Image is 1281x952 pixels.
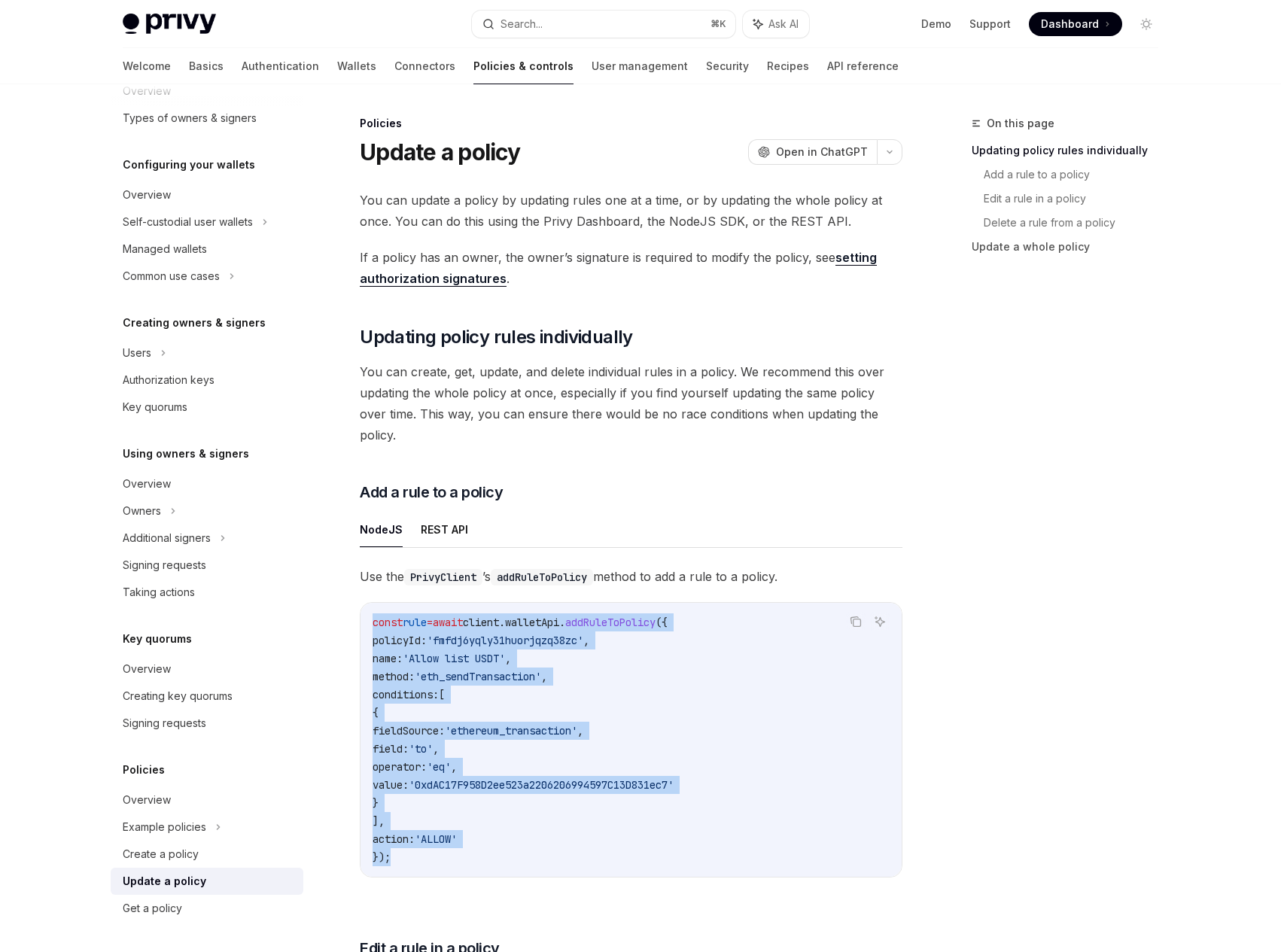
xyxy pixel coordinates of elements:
div: Taking actions [123,583,195,601]
span: action: [373,832,415,846]
h5: Using owners & signers [123,445,249,463]
button: Open in ChatGPT [748,139,877,165]
a: Demo [921,17,951,32]
a: Managed wallets [111,236,303,263]
span: method: [373,670,415,683]
span: If a policy has an owner, the owner’s signature is required to modify the policy, see . [360,247,902,289]
span: 'fmfdj6yqly31huorjqzq38zc' [427,634,583,647]
a: Update a policy [111,868,303,895]
span: . [499,616,505,629]
div: Creating key quorums [123,687,233,705]
a: API reference [827,48,899,84]
div: Additional signers [123,529,211,547]
div: Signing requests [123,556,206,574]
div: Signing requests [123,714,206,732]
div: Create a policy [123,845,199,863]
div: Overview [123,186,171,204]
span: 'ALLOW' [415,832,457,846]
a: Welcome [123,48,171,84]
span: Open in ChatGPT [776,144,868,160]
span: operator: [373,760,427,774]
span: , [577,724,583,738]
div: Search... [501,15,543,33]
span: You can create, get, update, and delete individual rules in a policy. We recommend this over upda... [360,361,902,446]
span: rule [403,616,427,629]
button: Ask AI [743,11,809,38]
span: } [373,796,379,810]
a: Get a policy [111,895,303,922]
a: Creating key quorums [111,683,303,710]
h5: Policies [123,761,165,779]
h5: Configuring your wallets [123,156,255,174]
span: policyId: [373,634,427,647]
code: PrivyClient [404,569,482,585]
a: Support [969,17,1011,32]
span: name: [373,652,403,665]
span: { [373,706,379,719]
span: ({ [656,616,668,629]
a: Authorization keys [111,367,303,394]
span: 'eth_sendTransaction' [415,670,541,683]
div: Users [123,344,151,362]
button: Ask AI [870,612,890,631]
span: Updating policy rules individually [360,325,633,349]
span: Ask AI [768,17,799,32]
span: , [451,760,457,774]
span: }); [373,850,391,864]
span: await [433,616,463,629]
a: Connectors [394,48,455,84]
span: Dashboard [1041,17,1099,32]
span: addRuleToPolicy [565,616,656,629]
span: , [433,742,439,756]
a: Updating policy rules individually [972,138,1170,163]
div: Policies [360,116,902,131]
span: client [463,616,499,629]
span: 'to' [409,742,433,756]
button: Toggle dark mode [1134,12,1158,36]
span: value: [373,778,409,792]
span: const [373,616,403,629]
div: Get a policy [123,899,182,917]
a: Delete a rule from a policy [984,211,1170,235]
span: walletApi [505,616,559,629]
a: Security [706,48,749,84]
span: [ [439,688,445,701]
span: = [427,616,433,629]
span: 'eq' [427,760,451,774]
a: Signing requests [111,710,303,737]
a: Recipes [767,48,809,84]
span: fieldSource: [373,724,445,738]
h5: Key quorums [123,630,192,648]
h1: Update a policy [360,138,520,166]
div: Common use cases [123,267,220,285]
a: Wallets [337,48,376,84]
a: Update a whole policy [972,235,1170,259]
span: ⌘ K [710,18,726,30]
div: Types of owners & signers [123,109,257,127]
div: Owners [123,502,161,520]
h5: Creating owners & signers [123,314,266,332]
a: Edit a rule in a policy [984,187,1170,211]
span: You can update a policy by updating rules one at a time, or by updating the whole policy at once.... [360,190,902,232]
a: Overview [111,470,303,497]
a: Types of owners & signers [111,105,303,132]
a: Create a policy [111,841,303,868]
button: Search...⌘K [472,11,735,38]
span: 'Allow list USDT' [403,652,505,665]
div: Key quorums [123,398,187,416]
button: NodeJS [360,512,403,547]
div: Self-custodial user wallets [123,213,253,231]
div: Overview [123,791,171,809]
a: Taking actions [111,579,303,606]
a: Basics [189,48,224,84]
span: ], [373,814,385,828]
div: Overview [123,475,171,493]
span: , [583,634,589,647]
span: field: [373,742,409,756]
div: Example policies [123,818,206,836]
a: Overview [111,786,303,814]
div: Managed wallets [123,240,207,258]
img: light logo [123,14,216,35]
a: Dashboard [1029,12,1122,36]
a: Signing requests [111,552,303,579]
